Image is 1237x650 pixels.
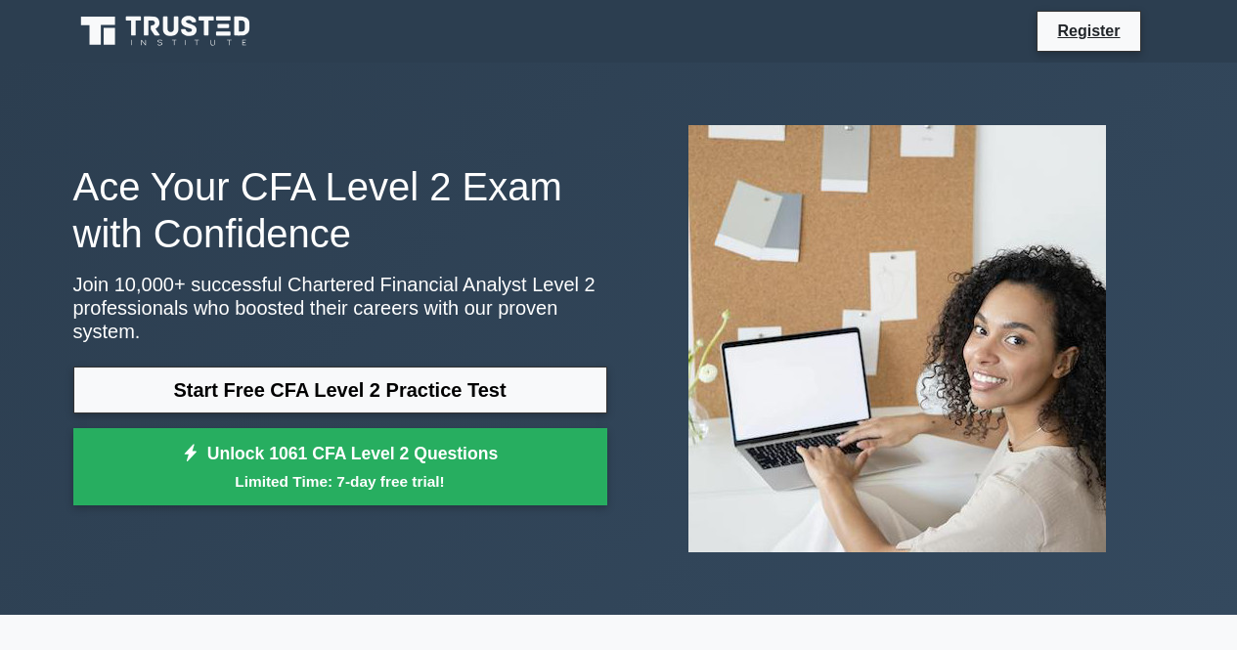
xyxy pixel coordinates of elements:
a: Start Free CFA Level 2 Practice Test [73,367,607,413]
p: Join 10,000+ successful Chartered Financial Analyst Level 2 professionals who boosted their caree... [73,273,607,343]
h1: Ace Your CFA Level 2 Exam with Confidence [73,163,607,257]
small: Limited Time: 7-day free trial! [98,470,583,493]
a: Unlock 1061 CFA Level 2 QuestionsLimited Time: 7-day free trial! [73,428,607,506]
a: Register [1045,19,1131,43]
